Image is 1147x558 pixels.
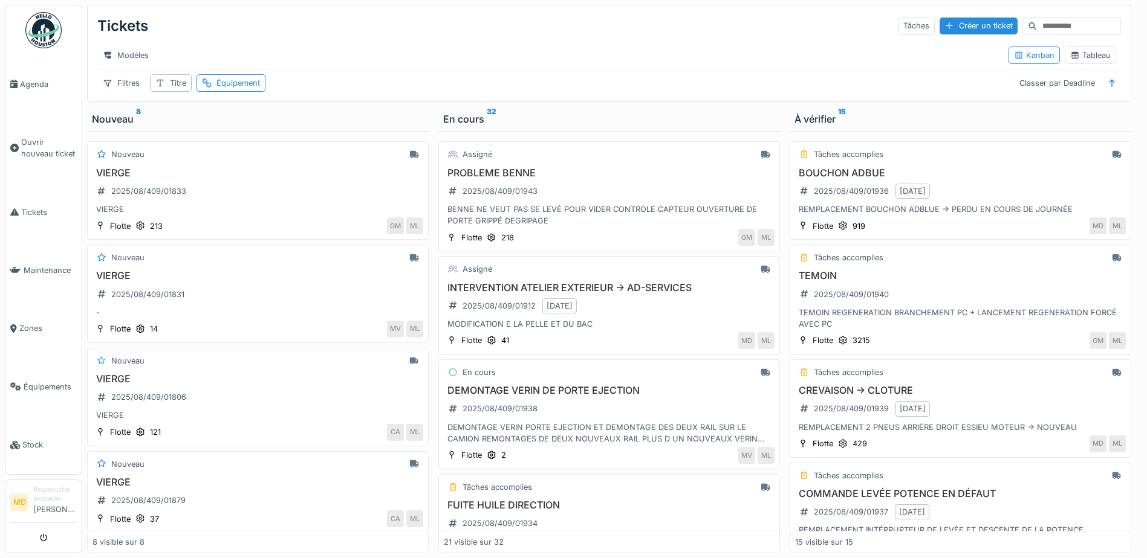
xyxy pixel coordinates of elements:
a: MD Responsable technicien[PERSON_NAME] [10,485,77,523]
div: ML [1109,435,1126,452]
div: Titre [170,77,186,89]
h3: DEMONTAGE VERIN DE PORTE EJECTION [444,385,775,396]
div: VIERGE [93,204,423,215]
div: 2025/08/409/01806 [111,391,186,403]
div: Flotte [110,220,131,232]
div: 14 [150,323,158,335]
div: Équipement [216,77,260,89]
a: Agenda [5,55,82,113]
div: ML [758,332,775,349]
img: Badge_color-CXgf-gQk.svg [25,12,62,48]
div: [DATE] [900,185,926,197]
div: Kanban [1014,50,1054,61]
div: ML [406,510,423,527]
a: Zones [5,300,82,358]
h3: VIERGE [93,270,423,281]
div: Tâches accomplies [814,149,883,160]
div: TEMOIN REGENERATION BRANCHEMENT PC + LANCEMENT REGENERATION FORCÉ AVEC PC [795,307,1126,330]
div: Nouveau [111,252,145,263]
div: GM [387,217,404,234]
div: Tâches accomplies [814,367,883,378]
div: Créer un ticket [940,18,1018,34]
div: ML [1109,217,1126,234]
div: ML [758,447,775,464]
h3: TEMOIN [795,270,1126,281]
h3: COMMANDE LEVÉE POTENCE EN DÉFAUT [795,488,1126,499]
span: Agenda [20,79,77,90]
div: 2025/08/409/01912 [463,300,536,312]
div: Flotte [110,513,131,525]
div: Flotte [461,335,482,346]
div: Nouveau [111,355,145,367]
a: Ouvrir nouveau ticket [5,113,82,183]
div: MODIFICATION E LA PELLE ET DU BAC [444,318,775,330]
h3: VIERGE [93,476,423,488]
div: Flotte [110,323,131,335]
h3: BOUCHON ADBUE [795,167,1126,179]
li: [PERSON_NAME] [33,485,77,520]
div: - [93,307,423,318]
div: Flotte [813,335,833,346]
div: 41 [501,335,509,346]
div: REMPLACEMENT INTÉRRUPTEUR DE LEVÉE ET DESCENTE DE LA POTENCE [795,524,1126,536]
a: Équipements [5,358,82,415]
div: Responsable technicien [33,485,77,504]
div: 2025/08/409/01943 [463,185,538,197]
div: [DATE] [900,403,926,414]
div: CA [387,510,404,527]
div: Nouveau [111,149,145,160]
div: REMPLACEMENT 2 PNEUS ARRIÈRE DROIT ESSIEU MOTEUR -> NOUVEAU [795,422,1126,433]
div: 2025/08/409/01940 [814,289,889,300]
div: 2 [501,449,506,461]
div: Filtres [97,74,145,92]
div: 2025/08/409/01879 [111,495,186,506]
sup: 15 [838,112,846,126]
div: 2025/08/409/01938 [463,403,538,414]
h3: INTERVENTION ATELIER EXTERIEUR -> AD-SERVICES [444,282,775,293]
div: Tâches accomplies [814,252,883,263]
div: ML [758,229,775,246]
a: Maintenance [5,241,82,299]
div: MV [387,321,404,338]
div: Flotte [110,426,131,438]
a: Stock [5,416,82,474]
div: 2025/08/409/01831 [111,289,184,300]
h3: VIERGE [93,373,423,385]
div: REMPLACEMENT BOUCHON ADBLUE -> PERDU EN COURS DE JOURNÉE [795,204,1126,215]
div: MD [1090,435,1106,452]
div: À vérifier [794,112,1126,126]
div: ML [406,321,423,338]
div: Flotte [461,449,482,461]
div: Tâches [898,17,935,34]
div: 37 [150,513,159,525]
div: 919 [853,220,865,232]
div: En cours [463,367,496,378]
div: Assigné [463,149,492,160]
div: Tâches accomplies [814,470,883,481]
div: ML [406,424,423,441]
div: MD [738,332,755,349]
sup: 8 [136,112,141,126]
div: 218 [501,232,514,243]
div: 15 visible sur 15 [795,536,853,548]
span: Équipements [24,381,77,393]
div: DEMONTAGE VERIN PORTE EJECTION ET DEMONTAGE DES DEUX RAIL SUR LE CAMION REMONTAGES DE DEUX NOUVEA... [444,422,775,444]
span: Maintenance [24,265,77,276]
div: VIERGE [93,409,423,421]
div: ML [1109,332,1126,349]
div: Classer par Deadline [1014,74,1100,92]
div: 8 visible sur 8 [93,536,145,548]
div: Tâches accomplies [463,481,532,493]
div: CA [387,424,404,441]
div: Flotte [813,220,833,232]
div: 2025/08/409/01936 [814,185,889,197]
div: GM [738,229,755,246]
div: BENNE NE VEUT PAS SE LEVÉ POUR VIDER CONTROLE CAPTEUR OUVERTURE DE PORTE GRIPPÉ DEGRIPAGE [444,204,775,226]
div: [DATE] [899,506,925,518]
div: Flotte [461,232,482,243]
div: 2025/08/409/01934 [463,518,538,529]
div: GM [1090,332,1106,349]
h3: CREVAISON -> CLOTURE [795,385,1126,396]
div: 21 visible sur 32 [444,536,504,548]
span: Ouvrir nouveau ticket [21,136,77,159]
